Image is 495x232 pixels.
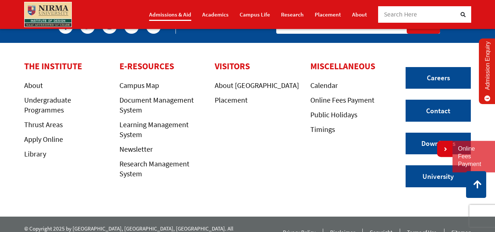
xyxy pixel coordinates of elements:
a: About [24,81,43,90]
span: Search Here [384,10,417,18]
a: Downloads [406,133,471,155]
a: Undergraduate Programmes [24,95,71,114]
a: Learning Management System [119,120,189,139]
a: Research Management System [119,159,189,178]
a: Thrust Areas [24,120,63,129]
a: Research [281,8,304,21]
a: Newsletter [119,144,153,154]
a: Online Fees Payment [458,145,490,168]
a: Library [24,149,46,158]
a: Document Management System [119,95,194,114]
a: Public Holidays [310,110,357,119]
a: Contact [406,100,471,122]
a: Placement [315,8,341,21]
a: Placement [215,95,248,104]
a: Campus Life [240,8,270,21]
a: Calendar [310,81,338,90]
a: Careers [406,67,471,89]
a: Timings [310,125,335,134]
a: Online Fees Payment [310,95,374,104]
a: About [352,8,367,21]
a: Campus Map [119,81,159,90]
a: Apply Online [24,135,63,144]
a: Admissions & Aid [149,8,191,21]
img: main_logo [24,2,72,27]
a: About [GEOGRAPHIC_DATA] [215,81,299,90]
a: Academics [202,8,229,21]
a: University [406,165,471,187]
